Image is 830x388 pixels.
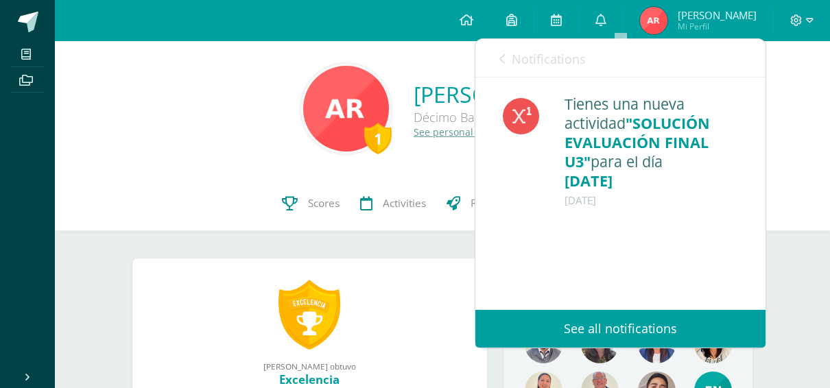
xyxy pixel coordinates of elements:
div: Excelencia [146,372,474,387]
span: 6 [634,50,640,65]
a: [PERSON_NAME] [414,80,584,109]
div: [DATE] [565,191,738,210]
span: "SOLUCIÓN EVALUACIÓN FINAL U3" [565,113,710,171]
a: Activities [350,176,436,231]
div: Tienes una nueva actividad para el día [565,95,738,210]
span: Record [471,196,505,210]
span: [PERSON_NAME] [678,8,757,22]
img: faf5f5a2b7fe227ccba25f5665de0820.png [303,66,389,151]
span: Mi Perfil [678,21,757,32]
div: Décimo Bachillerato A [414,109,584,125]
a: See personal information… [414,125,538,138]
span: Activities [383,196,426,210]
a: See all notifications [475,310,766,348]
a: Scores [272,176,350,231]
span: unread notifications [634,50,742,65]
div: 1 [364,123,392,154]
span: Scores [308,196,340,210]
span: [DATE] [565,171,613,191]
img: c9bcb59223d60cba950dd4d66ce03bcc.png [640,7,667,34]
a: Record [436,176,515,231]
span: Notifications [512,51,586,67]
div: [PERSON_NAME] obtuvo [146,361,474,372]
